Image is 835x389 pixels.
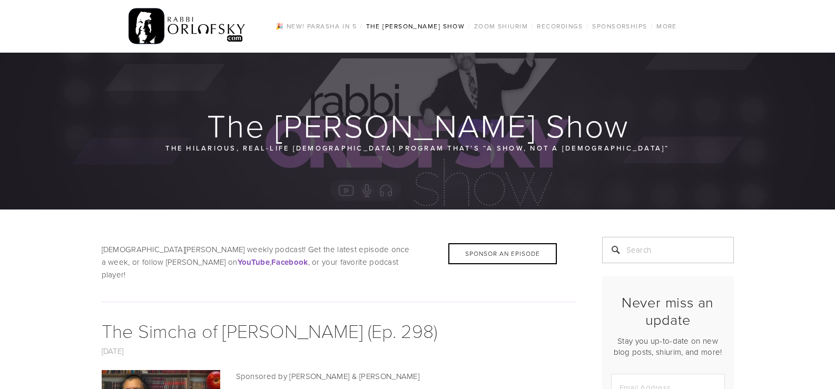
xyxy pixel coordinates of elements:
p: Stay you up-to-date on new blog posts, shiurim, and more! [611,335,725,357]
div: Sponsor an Episode [448,243,557,264]
strong: Facebook [271,256,308,268]
p: [DEMOGRAPHIC_DATA][PERSON_NAME] weekly podcast! Get the latest episode once a week, or follow [PE... [102,243,576,281]
a: 🎉 NEW! Parasha in 5 [272,19,360,33]
a: [DATE] [102,345,124,356]
a: Sponsorships [589,19,650,33]
img: RabbiOrlofsky.com [129,6,246,47]
a: YouTube [238,256,270,267]
a: The Simcha of [PERSON_NAME] (Ep. 298) [102,317,437,343]
p: Sponsored by [PERSON_NAME] & [PERSON_NAME] [102,370,576,383]
span: / [651,22,653,31]
span: / [531,22,534,31]
span: / [586,22,589,31]
strong: YouTube [238,256,270,268]
a: More [653,19,680,33]
a: The [PERSON_NAME] Show [363,19,468,33]
span: / [360,22,362,31]
h2: Never miss an update [611,294,725,328]
p: The hilarious, real-life [DEMOGRAPHIC_DATA] program that’s “a show, not a [DEMOGRAPHIC_DATA]“ [165,142,671,154]
input: Search [602,237,734,263]
a: Facebook [271,256,308,267]
a: Zoom Shiurim [471,19,531,33]
a: Recordings [534,19,586,33]
span: / [468,22,470,31]
h1: The [PERSON_NAME] Show [102,108,735,142]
